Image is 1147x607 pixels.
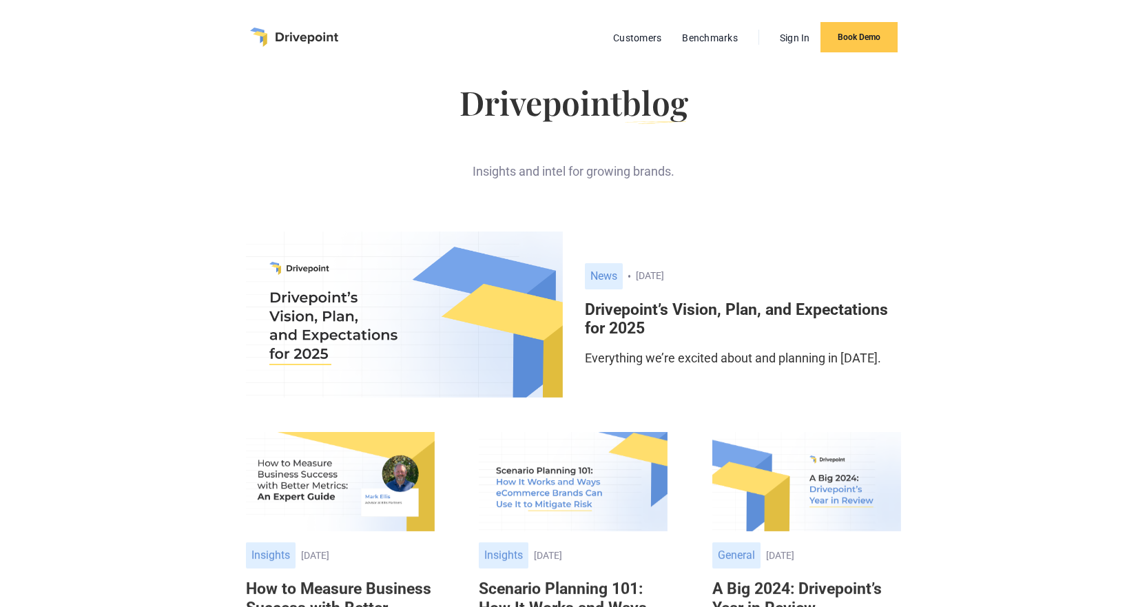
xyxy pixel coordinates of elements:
[585,263,902,367] a: News[DATE]Drivepoint’s Vision, Plan, and Expectations for 2025Everything we’re excited about and ...
[246,543,296,569] div: Insights
[675,29,745,47] a: Benchmarks
[246,85,901,119] h1: Drivepoint
[585,349,902,367] p: Everything we’re excited about and planning in [DATE].
[622,80,688,124] span: blog
[585,300,902,338] h6: Drivepoint’s Vision, Plan, and Expectations for 2025
[712,543,761,569] div: General
[246,141,901,180] div: Insights and intel for growing brands.
[585,263,623,289] div: News
[479,543,528,569] div: Insights
[301,550,435,562] div: [DATE]
[773,29,817,47] a: Sign In
[534,550,668,562] div: [DATE]
[766,550,901,562] div: [DATE]
[636,270,901,282] div: [DATE]
[606,29,668,47] a: Customers
[479,433,668,532] img: Scenario Planning 101: How It Works and Ways eCommerce Brands Can Use It to Mitigate Risk
[250,28,338,47] a: home
[820,22,898,52] a: Book Demo
[712,433,901,532] img: A Big 2024: Drivepoint’s Year in Review
[246,433,435,532] img: How to Measure Business Success with Better Metrics: An Expert Guide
